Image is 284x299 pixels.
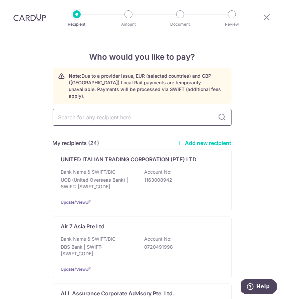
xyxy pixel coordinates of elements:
[145,236,172,242] p: Account No:
[61,177,136,190] p: UOB (United Overseas Bank) | SWIFT: [SWIFT_CODE]
[213,21,251,28] p: Review
[162,21,199,28] p: Document
[110,21,147,28] p: Amount
[13,13,46,21] img: CardUp
[61,200,86,205] a: Update/View
[53,51,232,63] h4: Who would you like to pay?
[61,155,197,163] p: UNITED ITALIAN TRADING CORPORATION (PTE) LTD
[241,279,277,296] iframe: Opens a widget where you can find more information
[53,139,99,147] h5: My recipients (24)
[61,169,117,175] p: Bank Name & SWIFT/BIC:
[145,244,219,250] p: 0720491998
[69,73,82,79] strong: Note:
[145,169,172,175] p: Account No:
[177,140,232,146] a: Add new recipient
[69,73,226,99] p: Due to a provider issue, EUR (selected countries) and GBP ([GEOGRAPHIC_DATA]) Local Rail payments...
[61,222,105,230] p: Air 7 Asia Pte Ltd
[61,244,136,257] p: DBS Bank | SWIFT: [SWIFT_CODE]
[145,177,219,183] p: 1163008942
[61,236,117,242] p: Bank Name & SWIFT/BIC:
[58,21,95,28] p: Recipient
[61,267,86,272] a: Update/View
[61,289,175,297] p: ALL Assurance Corporate Advisory Pte. Ltd.
[53,109,232,126] input: Search for any recipient here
